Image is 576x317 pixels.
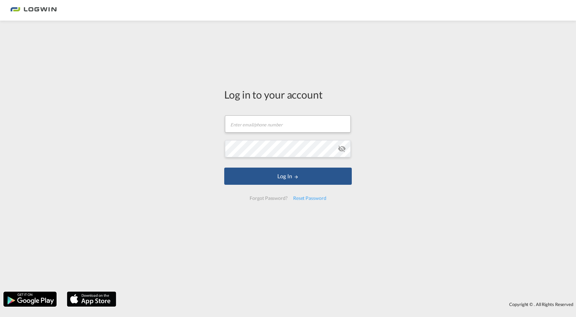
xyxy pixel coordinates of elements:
[338,145,346,153] md-icon: icon-eye-off
[224,87,352,102] div: Log in to your account
[225,115,351,133] input: Enter email/phone number
[66,291,117,307] img: apple.png
[247,192,290,204] div: Forgot Password?
[120,298,576,310] div: Copyright © . All Rights Reserved
[224,168,352,185] button: LOGIN
[10,3,57,18] img: 2761ae10d95411efa20a1f5e0282d2d7.png
[3,291,57,307] img: google.png
[290,192,329,204] div: Reset Password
